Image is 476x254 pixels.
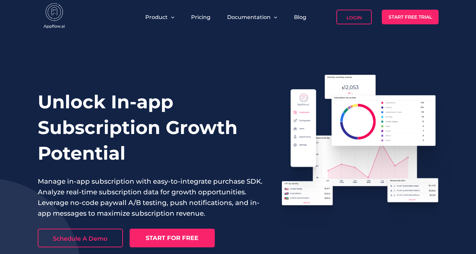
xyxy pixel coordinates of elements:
a: Schedule A Demo [38,229,123,247]
a: START FOR FREE [130,229,215,247]
a: Start Free Trial [382,10,439,24]
a: Pricing [191,14,210,20]
p: Manage in-app subscription with easy-to-integrate purchase SDK. Analyze real-time subscription da... [38,176,263,219]
span: Documentation [227,14,271,20]
button: Documentation [227,14,277,20]
a: Login [336,10,372,24]
button: Product [145,14,174,20]
h1: Unlock In-app Subscription Growth Potential [38,89,263,166]
img: appflow.ai-logo [38,3,71,30]
a: Blog [294,14,306,20]
span: Product [145,14,168,20]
